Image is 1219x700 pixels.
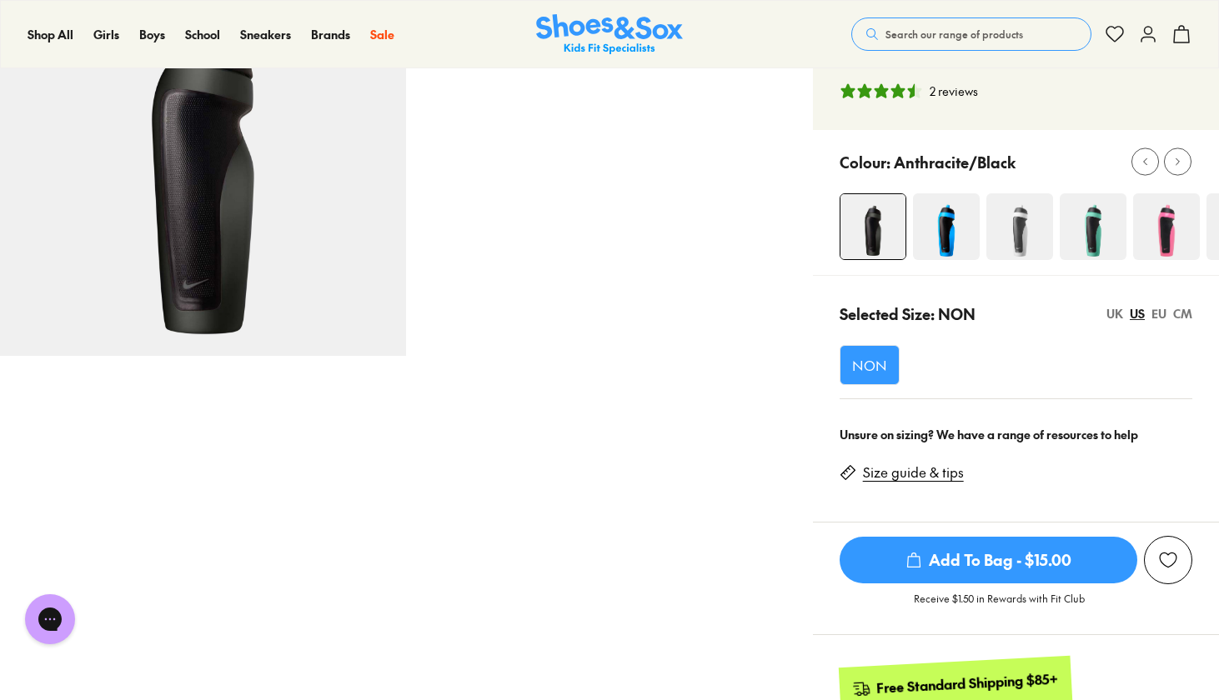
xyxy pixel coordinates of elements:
p: Receive $1.50 in Rewards with Fit Club [914,591,1085,621]
div: UK [1106,305,1123,322]
button: 4.5 stars, 2 ratings [840,82,978,100]
iframe: Gorgias live chat messenger [17,588,83,650]
div: 2 reviews [930,82,978,100]
div: CM [1173,305,1192,322]
div: US [1130,305,1145,322]
p: Colour: [840,151,890,173]
button: Add To Bag - $15.00 [840,536,1137,584]
a: Size guide & tips [863,463,964,482]
img: 4-343101_1 [840,194,905,259]
p: Selected Size: NON [840,302,976,325]
a: Sneakers [240,26,291,43]
img: 4-343106_1 [1060,193,1126,260]
a: Boys [139,26,165,43]
span: Add To Bag - $15.00 [840,537,1137,583]
img: 4-343102_1 [986,193,1053,260]
a: Sale [370,26,394,43]
a: Shoes & Sox [536,14,683,55]
a: School [185,26,220,43]
a: Girls [93,26,119,43]
img: 4-477200_1 [1133,193,1200,260]
div: Free Standard Shipping $85+ [875,669,1058,697]
img: SNS_Logo_Responsive.svg [536,14,683,55]
p: Anthracite/Black [894,151,1016,173]
button: Add to Wishlist [1144,536,1192,584]
img: 4-343104_1 [913,193,980,260]
button: Search our range of products [851,17,1091,51]
a: Shop All [28,26,73,43]
a: Brands [311,26,350,43]
div: EU [1151,305,1166,322]
span: NON [852,355,887,375]
span: Search our range of products [885,27,1023,42]
div: Unsure on sizing? We have a range of resources to help [840,426,1192,443]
